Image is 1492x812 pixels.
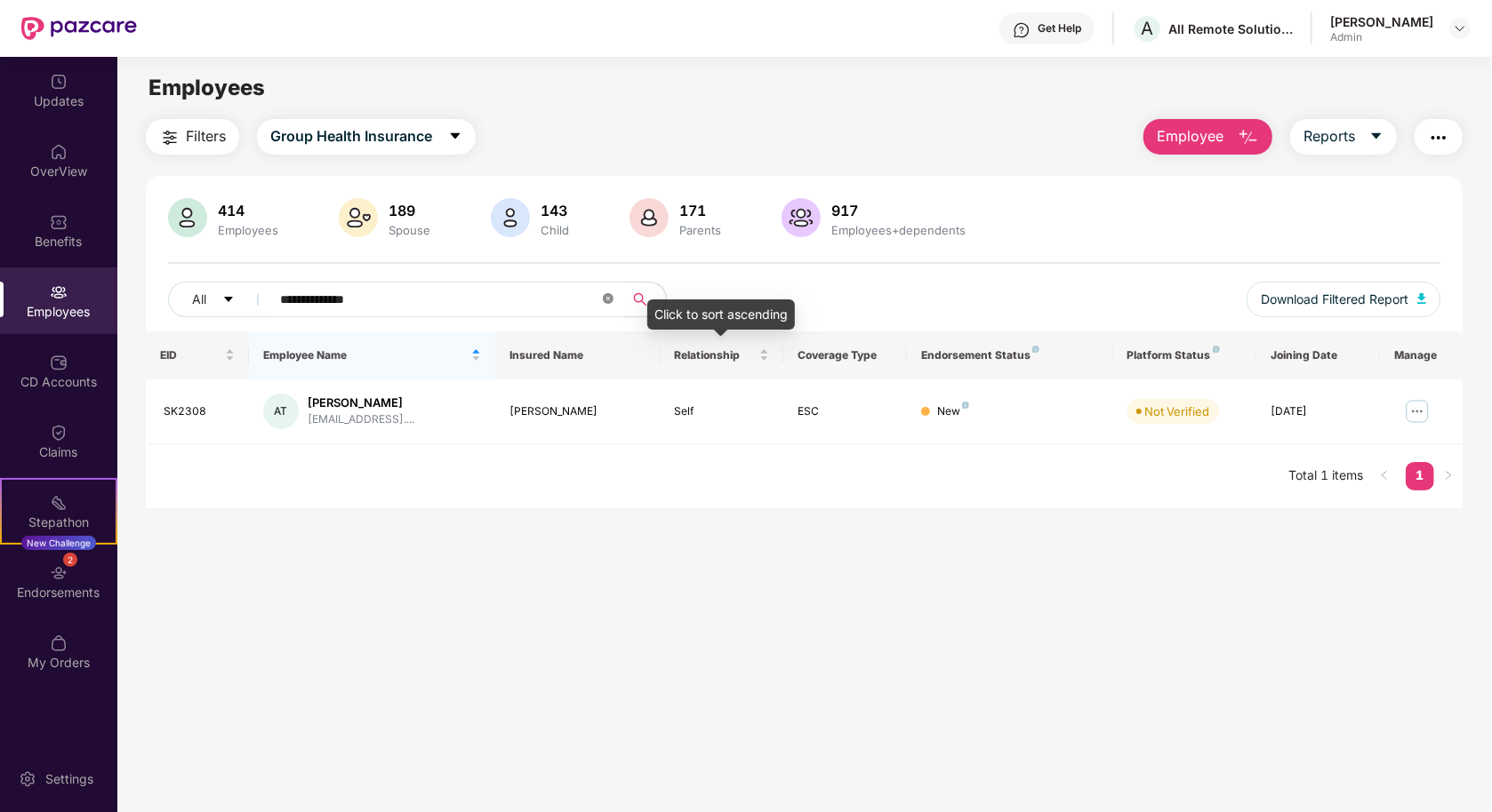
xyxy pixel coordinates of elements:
img: svg+xml;base64,PHN2ZyB4bWxucz0iaHR0cDovL3d3dy53My5vcmcvMjAwMC9zdmciIHhtbG5zOnhsaW5rPSJodHRwOi8vd3... [491,198,530,237]
div: Admin [1330,30,1433,44]
div: 414 [214,202,282,219]
div: Platform Status [1127,348,1243,362]
span: caret-down [448,129,462,145]
div: Endorsement Status [921,348,1098,362]
button: left [1370,462,1399,490]
img: svg+xml;base64,PHN2ZyB4bWxucz0iaHR0cDovL3d3dy53My5vcmcvMjAwMC9zdmciIHdpZHRoPSIyNCIgaGVpZ2h0PSIyNC... [159,127,180,148]
img: svg+xml;base64,PHN2ZyBpZD0iSG9tZSIgeG1sbnM9Imh0dHA6Ly93d3cudzMub3JnLzIwMDAvc3ZnIiB3aWR0aD0iMjAiIG... [50,143,68,161]
span: caret-down [1369,129,1384,145]
span: Group Health Insurance [270,125,432,147]
button: Download Filtered Report [1247,282,1440,317]
div: Get Help [1038,21,1081,36]
div: 171 [676,202,725,219]
img: svg+xml;base64,PHN2ZyBpZD0iRHJvcGRvd24tMzJ4MzIiIHhtbG5zPSJodHRwOi8vd3d3LnczLm9yZy8yMDAwL3N2ZyIgd2... [1453,21,1467,36]
div: Spouse [385,223,434,237]
span: Employee Name [263,348,469,362]
th: Insured Name [495,331,660,379]
span: search [622,292,657,306]
span: All [192,290,206,309]
span: Filters [186,125,226,147]
img: svg+xml;base64,PHN2ZyBpZD0iRW5kb3JzZW1lbnRzIiB4bWxucz0iaHR0cDovL3d3dy53My5vcmcvMjAwMC9zdmciIHdpZH... [50,564,68,582]
button: right [1434,462,1463,490]
img: svg+xml;base64,PHN2ZyBpZD0iU2V0dGluZy0yMHgyMCIgeG1sbnM9Imh0dHA6Ly93d3cudzMub3JnLzIwMDAvc3ZnIiB3aW... [19,770,36,788]
button: Group Health Insurancecaret-down [257,119,476,155]
img: svg+xml;base64,PHN2ZyBpZD0iTXlfT3JkZXJzIiBkYXRhLW5hbWU9Ik15IE9yZGVycyIgeG1sbnM9Imh0dHA6Ly93d3cudz... [50,634,68,652]
img: svg+xml;base64,PHN2ZyB4bWxucz0iaHR0cDovL3d3dy53My5vcmcvMjAwMC9zdmciIHdpZHRoPSI4IiBoZWlnaHQ9IjgiIH... [962,402,969,409]
img: manageButton [1403,397,1432,426]
div: Employees [214,223,282,237]
img: svg+xml;base64,PHN2ZyB4bWxucz0iaHR0cDovL3d3dy53My5vcmcvMjAwMC9zdmciIHdpZHRoPSI4IiBoZWlnaHQ9IjgiIH... [1213,346,1220,353]
img: svg+xml;base64,PHN2ZyBpZD0iSGVscC0zMngzMiIgeG1sbnM9Imh0dHA6Ly93d3cudzMub3JnLzIwMDAvc3ZnIiB3aWR0aD... [1013,21,1031,39]
img: svg+xml;base64,PHN2ZyB4bWxucz0iaHR0cDovL3d3dy53My5vcmcvMjAwMC9zdmciIHhtbG5zOnhsaW5rPSJodHRwOi8vd3... [168,198,207,237]
button: Allcaret-down [168,282,277,317]
span: Employee [1157,125,1223,147]
img: svg+xml;base64,PHN2ZyB4bWxucz0iaHR0cDovL3d3dy53My5vcmcvMjAwMC9zdmciIHdpZHRoPSIyNCIgaGVpZ2h0PSIyNC... [1428,127,1449,148]
div: 189 [385,202,434,219]
img: svg+xml;base64,PHN2ZyB4bWxucz0iaHR0cDovL3d3dy53My5vcmcvMjAwMC9zdmciIHhtbG5zOnhsaW5rPSJodHRwOi8vd3... [1417,293,1426,304]
div: All Remote Solutions Private Limited [1168,20,1293,37]
li: Previous Page [1370,462,1399,490]
div: Parents [676,223,725,237]
span: close-circle [603,291,614,308]
span: close-circle [603,293,614,304]
div: Child [537,223,573,237]
div: [EMAIL_ADDRESS].... [308,411,414,428]
button: Employee [1143,119,1272,155]
img: svg+xml;base64,PHN2ZyB4bWxucz0iaHR0cDovL3d3dy53My5vcmcvMjAwMC9zdmciIHdpZHRoPSIyMSIgaGVpZ2h0PSIyMC... [50,494,68,512]
div: [DATE] [1271,403,1366,420]
th: Coverage Type [783,331,907,379]
div: 2 [63,553,77,567]
th: Manage [1380,331,1463,379]
button: search [622,282,667,317]
img: svg+xml;base64,PHN2ZyB4bWxucz0iaHR0cDovL3d3dy53My5vcmcvMjAwMC9zdmciIHhtbG5zOnhsaW5rPSJodHRwOi8vd3... [339,198,378,237]
th: Relationship [661,331,784,379]
span: right [1443,470,1454,481]
div: SK2308 [164,403,235,420]
img: svg+xml;base64,PHN2ZyBpZD0iRW1wbG95ZWVzIiB4bWxucz0iaHR0cDovL3d3dy53My5vcmcvMjAwMC9zdmciIHdpZHRoPS... [50,283,68,301]
img: New Pazcare Logo [21,17,137,40]
button: Filters [146,119,239,155]
div: AT [263,394,299,429]
li: Next Page [1434,462,1463,490]
div: Not Verified [1145,402,1210,420]
a: 1 [1406,462,1434,489]
img: svg+xml;base64,PHN2ZyB4bWxucz0iaHR0cDovL3d3dy53My5vcmcvMjAwMC9zdmciIHhtbG5zOnhsaW5rPSJodHRwOi8vd3... [630,198,669,237]
span: A [1142,18,1154,39]
li: Total 1 items [1288,462,1363,490]
span: caret-down [222,293,235,307]
th: EID [146,331,249,379]
span: Reports [1303,125,1355,147]
img: svg+xml;base64,PHN2ZyBpZD0iVXBkYXRlZCIgeG1sbnM9Imh0dHA6Ly93d3cudzMub3JnLzIwMDAvc3ZnIiB3aWR0aD0iMj... [50,73,68,91]
div: [PERSON_NAME] [1330,13,1433,30]
li: 1 [1406,462,1434,490]
div: Employees+dependents [828,223,969,237]
img: svg+xml;base64,PHN2ZyB4bWxucz0iaHR0cDovL3d3dy53My5vcmcvMjAwMC9zdmciIHdpZHRoPSI4IiBoZWlnaHQ9IjgiIH... [1032,346,1039,353]
img: svg+xml;base64,PHN2ZyBpZD0iQ0RfQWNjb3VudHMiIGRhdGEtbmFtZT0iQ0QgQWNjb3VudHMiIHhtbG5zPSJodHRwOi8vd3... [50,354,68,371]
span: Employees [148,75,265,100]
span: EID [160,348,221,362]
span: Download Filtered Report [1261,290,1408,309]
div: Click to sort ascending [647,299,795,330]
div: New Challenge [21,536,96,550]
div: Settings [40,770,99,788]
img: svg+xml;base64,PHN2ZyBpZD0iQ2xhaW0iIHhtbG5zPSJodHRwOi8vd3d3LnczLm9yZy8yMDAwL3N2ZyIgd2lkdGg9IjIwIi... [50,424,68,442]
div: New [937,403,969,420]
div: [PERSON_NAME] [308,394,414,411]
img: svg+xml;base64,PHN2ZyBpZD0iQmVuZWZpdHMiIHhtbG5zPSJodHRwOi8vd3d3LnczLm9yZy8yMDAwL3N2ZyIgd2lkdGg9Ij... [50,213,68,231]
span: left [1379,470,1390,481]
div: 917 [828,202,969,219]
div: ESC [798,403,893,420]
img: svg+xml;base64,PHN2ZyB4bWxucz0iaHR0cDovL3d3dy53My5vcmcvMjAwMC9zdmciIHhtbG5zOnhsaW5rPSJodHRwOi8vd3... [782,198,821,237]
div: [PERSON_NAME] [509,403,646,420]
span: Relationship [675,348,757,362]
div: Stepathon [2,513,116,531]
th: Joining Date [1256,331,1380,379]
div: Self [675,403,770,420]
button: Reportscaret-down [1290,119,1397,155]
div: 143 [537,202,573,219]
img: svg+xml;base64,PHN2ZyB4bWxucz0iaHR0cDovL3d3dy53My5vcmcvMjAwMC9zdmciIHhtbG5zOnhsaW5rPSJodHRwOi8vd3... [1238,127,1259,148]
